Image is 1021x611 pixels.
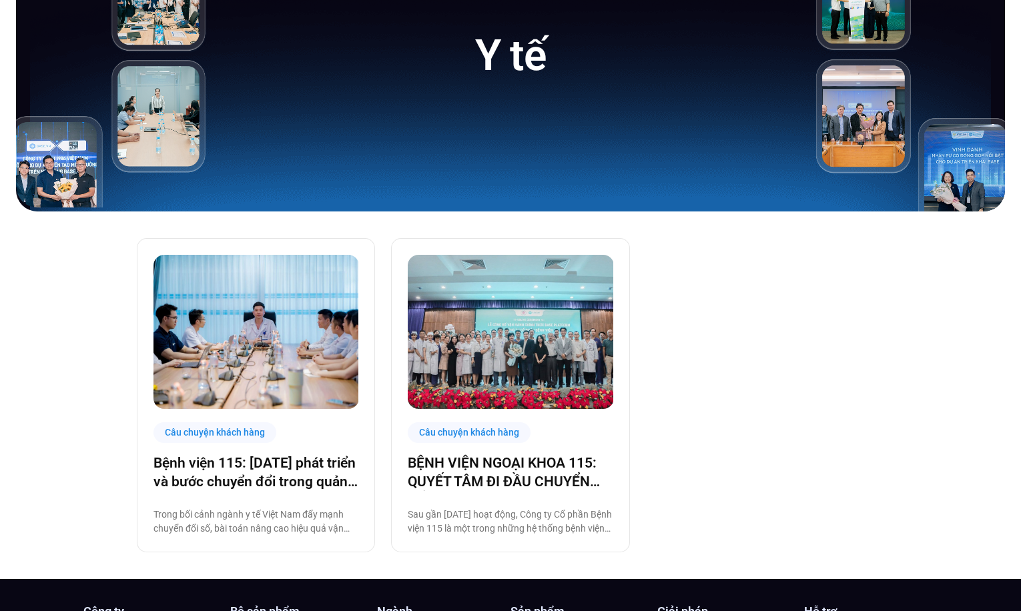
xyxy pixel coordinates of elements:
a: Bệnh viện 115: [DATE] phát triển và bước chuyển đổi trong quản trị bệnh viện tư nhân [153,454,358,491]
h1: Y tế [475,28,545,83]
div: Câu chuyện khách hàng [408,422,531,443]
p: Sau gần [DATE] hoạt động, Công ty Cổ phần Bệnh viện 115 là một trong những hệ thống bệnh viện ngo... [408,508,613,536]
p: Trong bối cảnh ngành y tế Việt Nam đẩy mạnh chuyển đổi số, bài toán nâng cao hiệu quả vận hành đa... [153,508,358,536]
a: BỆNH VIỆN NGOẠI KHOA 115: QUYẾT TÂM ĐI ĐẦU CHUYỂN ĐỔI SỐ NGÀNH Y TẾ! [408,454,613,491]
div: Câu chuyện khách hàng [153,422,276,443]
